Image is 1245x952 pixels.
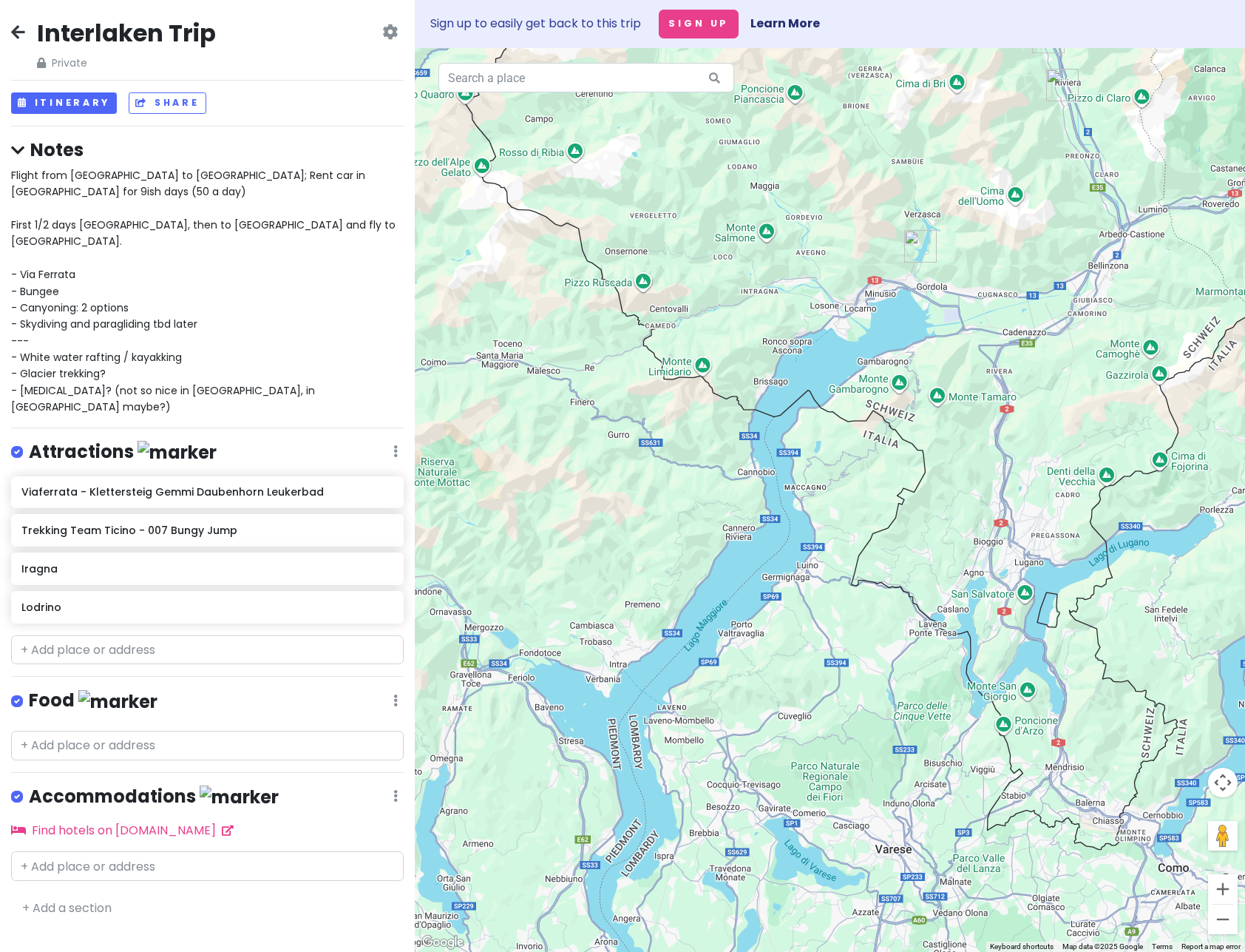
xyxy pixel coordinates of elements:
[1181,942,1241,951] a: Report a map error
[904,230,937,263] div: Trekking Team Ticino - 007 Bungy Jump
[11,822,234,839] a: Find hotels on [DOMAIN_NAME]
[200,786,279,808] img: marker
[659,10,739,38] button: Sign Up
[990,942,1054,952] button: Keyboard shortcuts
[78,690,157,713] img: marker
[1208,821,1238,851] button: Drag Pegman onto the map to open Street View
[29,689,157,713] h4: Food
[21,485,393,499] h6: Viaferrata - Klettersteig Gemmi Daubenhorn Leukerbad
[1208,905,1238,934] button: Zoom out
[1208,768,1238,797] button: Map camera controls
[11,731,404,760] input: + Add place or address
[438,63,734,92] input: Search a place
[29,440,217,465] h4: Attractions
[37,55,216,71] span: Private
[21,524,393,537] h6: Trekking Team Ticino - 007 Bungy Jump
[11,168,398,414] span: Flight from [GEOGRAPHIC_DATA] to [GEOGRAPHIC_DATA]; Rent car in [GEOGRAPHIC_DATA] for 9ish days (...
[1152,942,1173,951] a: Terms (opens in new tab)
[11,635,404,665] input: + Add place or address
[1046,69,1079,101] div: Lodrino
[11,851,404,881] input: + Add place or address
[750,15,820,32] a: Learn More
[21,601,393,614] h6: Lodrino
[418,933,467,952] a: Open this area in Google Maps (opens a new window)
[11,92,117,114] button: Itinerary
[138,441,217,464] img: marker
[21,562,393,575] h6: Iragna
[29,785,279,809] h4: Accommodations
[129,92,206,114] button: Share
[22,899,112,916] a: + Add a section
[11,138,404,161] h4: Notes
[1062,942,1143,951] span: Map data ©2025 Google
[1208,874,1238,904] button: Zoom in
[418,933,467,952] img: Google
[37,18,216,49] h2: Interlaken Trip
